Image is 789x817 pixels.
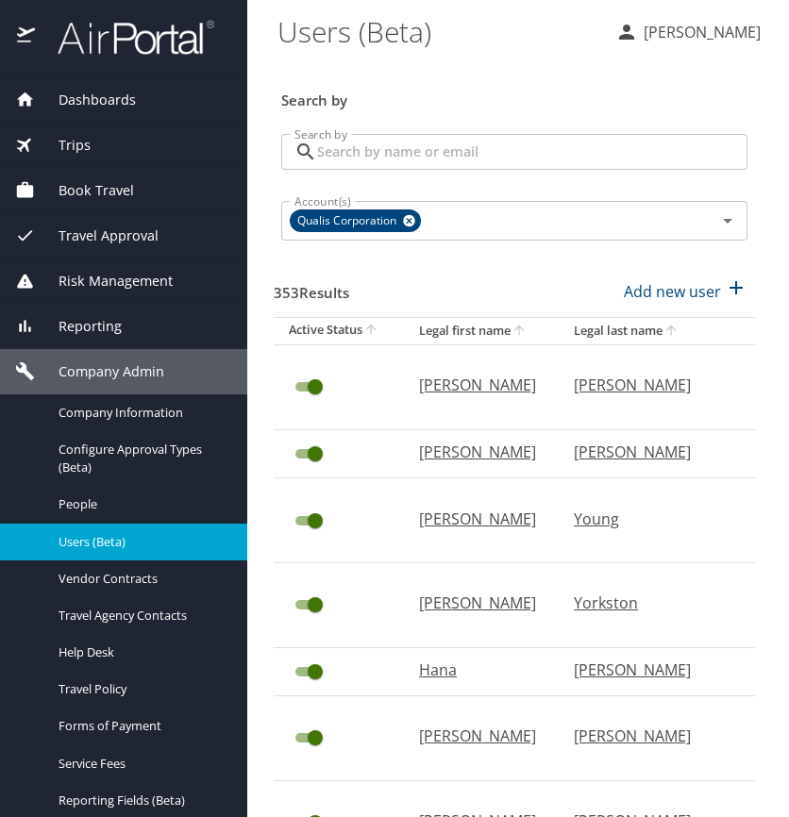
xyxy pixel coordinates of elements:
p: [PERSON_NAME] [419,592,536,614]
p: [PERSON_NAME] [419,725,536,747]
span: Users (Beta) [59,533,225,551]
p: [PERSON_NAME] [419,374,536,396]
p: [PERSON_NAME] [574,441,724,463]
button: Open [714,208,741,234]
span: Forms of Payment [59,717,225,735]
button: sort [663,323,681,341]
p: Add new user [624,280,721,303]
span: Reporting [35,316,122,337]
span: People [59,495,225,513]
span: Reporting Fields (Beta) [59,792,225,809]
span: Vendor Contracts [59,570,225,588]
h1: Users (Beta) [277,2,600,60]
th: Active Status [274,317,404,344]
span: Company Information [59,404,225,422]
button: Add new user [616,271,755,312]
span: Help Desk [59,643,225,661]
p: [PERSON_NAME] [419,508,536,530]
button: sort [511,323,529,341]
p: Young [574,508,724,530]
img: airportal-logo.png [37,19,214,56]
div: Qualis Corporation [290,209,421,232]
p: [PERSON_NAME] [574,725,724,747]
span: Company Admin [35,361,164,382]
span: Book Travel [35,180,134,201]
span: Dashboards [35,90,136,110]
button: sort [362,322,381,340]
p: [PERSON_NAME] [574,374,724,396]
span: Risk Management [35,271,173,292]
p: [PERSON_NAME] [574,659,724,681]
span: Travel Agency Contacts [59,607,225,625]
span: Trips [35,135,91,156]
span: Service Fees [59,755,225,773]
p: Hana [419,659,536,681]
span: Configure Approval Types (Beta) [59,441,225,476]
span: Travel Policy [59,680,225,698]
button: [PERSON_NAME] [608,15,768,49]
h3: Search by [281,78,747,111]
span: Qualis Corporation [290,211,408,231]
p: [PERSON_NAME] [419,441,536,463]
th: Legal first name [404,317,559,344]
h3: 353 Results [274,271,349,304]
input: Search by name or email [317,134,747,170]
span: Travel Approval [35,225,159,246]
p: [PERSON_NAME] [638,21,761,43]
th: Legal last name [559,317,747,344]
img: icon-airportal.png [17,19,37,56]
p: Yorkston [574,592,724,614]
